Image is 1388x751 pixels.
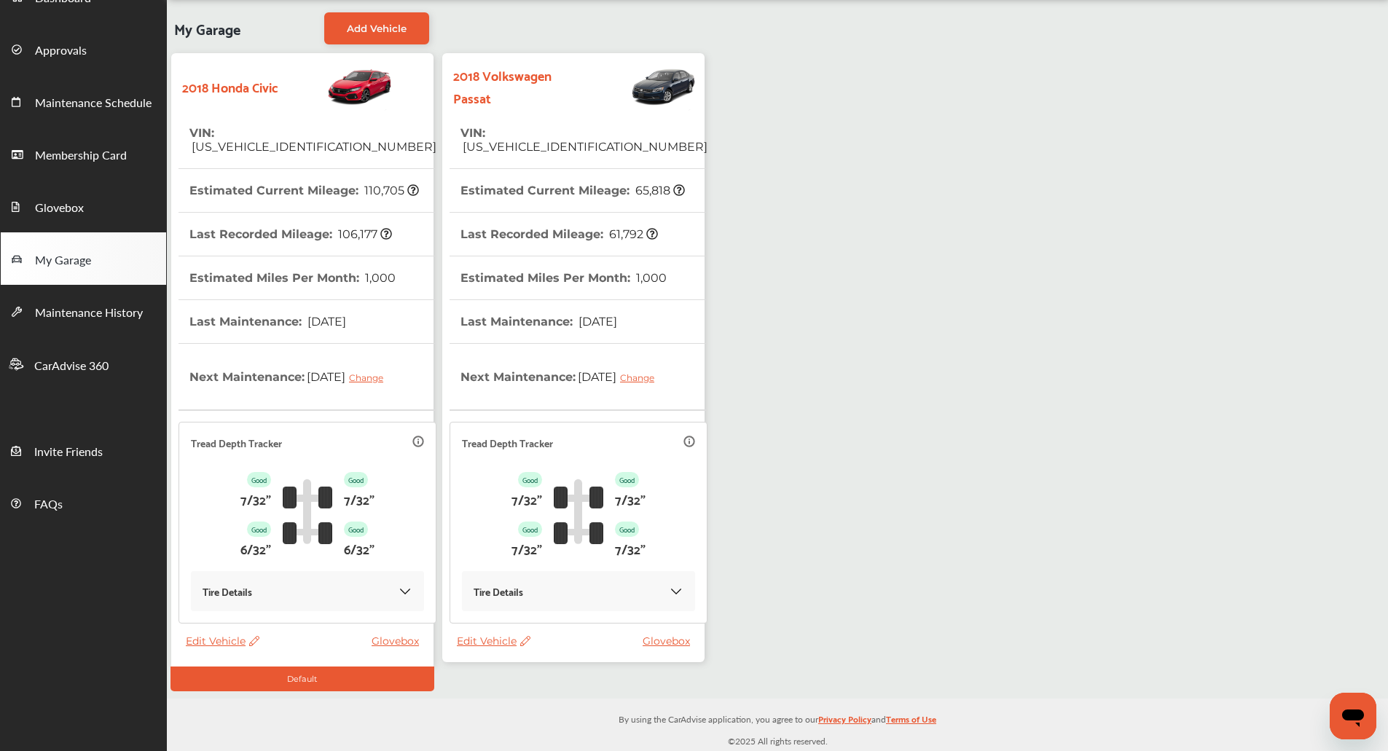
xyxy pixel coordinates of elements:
[174,12,240,44] span: My Garage
[189,256,396,299] th: Estimated Miles Per Month :
[1,23,166,75] a: Approvals
[35,146,127,165] span: Membership Card
[518,522,542,537] p: Good
[633,184,685,197] span: 65,818
[474,583,523,599] p: Tire Details
[669,584,683,599] img: KOKaJQAAAABJRU5ErkJggg==
[554,479,603,544] img: tire_track_logo.b900bcbc.svg
[347,23,407,34] span: Add Vehicle
[1,75,166,127] a: Maintenance Schedule
[576,358,665,395] span: [DATE]
[620,372,662,383] div: Change
[240,487,271,510] p: 7/32"
[460,213,658,256] th: Last Recorded Mileage :
[886,711,936,734] a: Terms of Use
[576,315,617,329] span: [DATE]
[362,184,419,197] span: 110,705
[35,94,152,113] span: Maintenance Schedule
[189,213,392,256] th: Last Recorded Mileage :
[460,140,707,154] span: [US_VEHICLE_IDENTIFICATION_NUMBER]
[372,634,426,648] a: Glovebox
[35,251,91,270] span: My Garage
[34,495,63,514] span: FAQs
[336,227,392,241] span: 106,177
[278,60,393,111] img: Vehicle
[305,358,394,395] span: [DATE]
[518,472,542,487] p: Good
[189,111,436,168] th: VIN :
[203,583,252,599] p: Tire Details
[247,472,271,487] p: Good
[460,169,685,212] th: Estimated Current Mileage :
[615,487,646,510] p: 7/32"
[582,60,697,111] img: Vehicle
[818,711,871,734] a: Privacy Policy
[615,537,646,559] p: 7/32"
[511,537,542,559] p: 7/32"
[167,699,1388,751] div: © 2025 All rights reserved.
[344,522,368,537] p: Good
[35,304,143,323] span: Maintenance History
[240,537,271,559] p: 6/32"
[398,584,412,599] img: KOKaJQAAAABJRU5ErkJggg==
[189,140,436,154] span: [US_VEHICLE_IDENTIFICATION_NUMBER]
[1330,693,1376,739] iframe: Button to launch messaging window
[189,344,394,409] th: Next Maintenance :
[460,344,665,409] th: Next Maintenance :
[34,357,109,376] span: CarAdvise 360
[189,300,346,343] th: Last Maintenance :
[189,169,419,212] th: Estimated Current Mileage :
[35,42,87,60] span: Approvals
[1,180,166,232] a: Glovebox
[247,522,271,537] p: Good
[453,63,582,109] strong: 2018 Volkswagen Passat
[191,434,282,451] p: Tread Depth Tracker
[643,634,697,648] a: Glovebox
[167,711,1388,726] p: By using the CarAdvise application, you agree to our and
[1,232,166,285] a: My Garage
[34,443,103,462] span: Invite Friends
[35,199,84,218] span: Glovebox
[460,300,617,343] th: Last Maintenance :
[324,12,429,44] a: Add Vehicle
[462,434,553,451] p: Tread Depth Tracker
[607,227,658,241] span: 61,792
[363,271,396,285] span: 1,000
[182,75,278,98] strong: 2018 Honda Civic
[283,479,332,544] img: tire_track_logo.b900bcbc.svg
[615,472,639,487] p: Good
[305,315,346,329] span: [DATE]
[460,256,667,299] th: Estimated Miles Per Month :
[511,487,542,510] p: 7/32"
[349,372,391,383] div: Change
[186,634,259,648] span: Edit Vehicle
[615,522,639,537] p: Good
[457,634,530,648] span: Edit Vehicle
[344,537,375,559] p: 6/32"
[1,285,166,337] a: Maintenance History
[170,667,434,691] div: Default
[1,127,166,180] a: Membership Card
[344,487,375,510] p: 7/32"
[344,472,368,487] p: Good
[634,271,667,285] span: 1,000
[460,111,707,168] th: VIN :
